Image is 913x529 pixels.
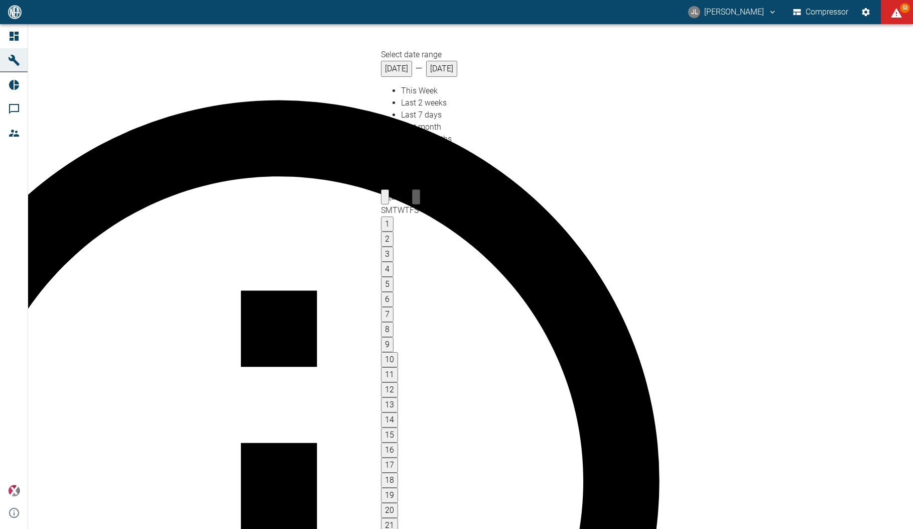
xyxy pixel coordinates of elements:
span: Sunday [381,205,385,215]
button: 19 [381,488,398,503]
span: This Week [401,86,438,95]
div: Last year [401,145,457,157]
span: Thursday [405,205,410,215]
button: 13 [381,397,398,412]
span: Wednesday [398,205,405,215]
button: 18 [381,473,398,488]
span: [DATE] [389,192,412,201]
div: This month [401,157,457,169]
span: [DATE] [385,64,408,73]
button: 12 [381,382,398,397]
button: [DATE] [426,61,457,77]
div: Last 6 months [401,133,457,145]
button: 8 [381,322,394,337]
div: Last month [401,121,457,133]
div: JL [688,6,700,18]
span: Select date range [381,50,442,59]
span: This month [401,158,442,168]
div: Last 7 days [401,109,457,121]
span: 53 [900,3,910,13]
button: Previous month [381,189,389,204]
button: [DATE] [381,61,412,77]
img: Xplore Logo [8,485,20,497]
img: logo [7,5,23,19]
button: 10 [381,352,398,367]
span: Last 2 weeks [401,98,447,108]
span: Reset [401,170,421,180]
button: 17 [381,458,398,473]
span: Friday [410,205,414,215]
button: 2 [381,232,394,247]
button: ai-cas@nea-x.net [687,3,778,21]
button: 1 [381,217,394,232]
h5: – [412,61,426,77]
button: 20 [381,503,398,518]
button: 6 [381,292,394,307]
button: 7 [381,307,394,322]
div: Last 2 weeks [401,97,457,109]
button: Next month [412,189,420,204]
button: Settings [857,3,875,21]
span: Saturday [414,205,419,215]
button: 15 [381,428,398,443]
button: 4 [381,262,394,277]
span: Last year [401,146,433,156]
button: 11 [381,367,398,382]
button: Compressor [791,3,851,21]
span: Last 6 months [401,134,452,144]
span: Monday [385,205,393,215]
button: 16 [381,443,398,458]
div: Reset [401,169,457,181]
button: 14 [381,412,398,428]
span: Last month [401,122,441,132]
span: Last 7 days [401,110,442,120]
button: 9 [381,337,394,352]
span: [DATE] [430,64,453,73]
button: 5 [381,277,394,292]
div: This Week [401,85,457,97]
span: Tuesday [393,205,398,215]
button: 3 [381,247,394,262]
